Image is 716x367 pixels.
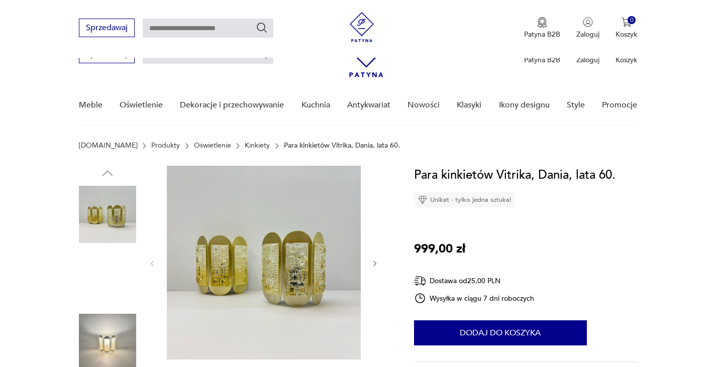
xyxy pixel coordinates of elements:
[418,195,427,204] img: Ikona diamentu
[414,239,465,259] p: 999,00 zł
[180,86,284,125] a: Dekoracje i przechowywanie
[347,86,390,125] a: Antykwariat
[524,30,560,39] p: Patyna B2B
[616,17,637,39] button: 0Koszyk
[284,142,400,150] p: Para kinkietów Vitrika, Dania, lata 60.
[407,86,440,125] a: Nowości
[622,17,632,27] img: Ikona koszyka
[524,17,560,39] a: Ikona medaluPatyna B2B
[616,30,637,39] p: Koszyk
[79,86,103,125] a: Meble
[414,166,616,185] h1: Para kinkietów Vitrika, Dania, lata 60.
[537,17,547,28] img: Ikona medalu
[414,292,535,304] div: Wysyłka w ciągu 7 dni roboczych
[414,192,516,207] div: Unikat - tylko jedna sztuka!
[301,86,330,125] a: Kuchnia
[151,142,180,150] a: Produkty
[616,55,637,65] p: Koszyk
[79,250,136,307] img: Zdjęcie produktu Para kinkietów Vitrika, Dania, lata 60.
[602,86,637,125] a: Promocje
[524,17,560,39] button: Patyna B2B
[576,17,599,39] button: Zaloguj
[194,142,231,150] a: Oświetlenie
[567,86,585,125] a: Style
[79,25,135,32] a: Sprzedawaj
[79,51,135,58] a: Sprzedawaj
[79,142,138,150] a: [DOMAIN_NAME]
[414,275,426,287] img: Ikona dostawy
[245,142,270,150] a: Kinkiety
[256,22,268,34] button: Szukaj
[499,86,550,125] a: Ikony designu
[414,320,587,345] button: Dodaj do koszyka
[79,19,135,37] button: Sprzedawaj
[347,12,377,42] img: Patyna - sklep z meblami i dekoracjami vintage
[120,86,163,125] a: Oświetlenie
[167,166,361,359] img: Zdjęcie produktu Para kinkietów Vitrika, Dania, lata 60.
[414,275,535,287] div: Dostawa od 25,00 PLN
[457,86,481,125] a: Klasyki
[583,17,593,27] img: Ikonka użytkownika
[79,186,136,243] img: Zdjęcie produktu Para kinkietów Vitrika, Dania, lata 60.
[576,55,599,65] p: Zaloguj
[524,55,560,65] p: Patyna B2B
[576,30,599,39] p: Zaloguj
[628,16,636,25] div: 0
